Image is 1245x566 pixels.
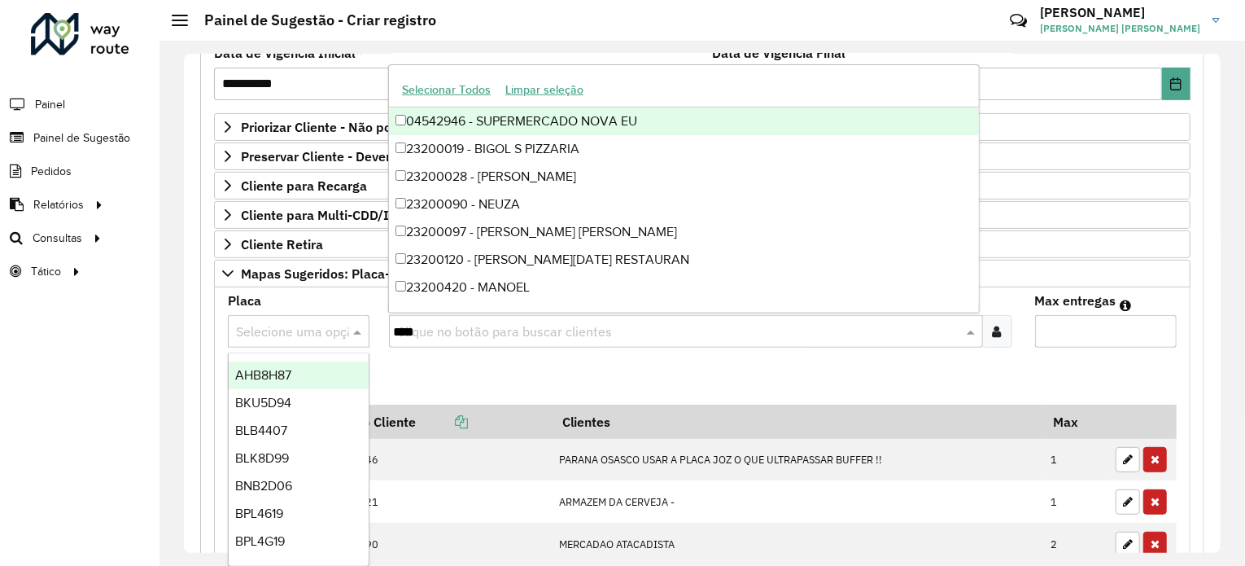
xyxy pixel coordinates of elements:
span: Preservar Cliente - Devem ficar no buffer, não roteirizar [241,150,572,163]
td: 1 [1042,439,1107,481]
div: 23200464 - MERCADO PARAYBA [389,301,978,329]
td: 1 [1042,480,1107,523]
a: Copiar [416,414,468,430]
span: Painel de Sugestão [33,129,130,147]
div: 23200120 - [PERSON_NAME][DATE] RESTAURAN [389,246,978,274]
span: BPL4G19 [235,534,285,548]
label: Placa [228,291,261,310]
div: 23200090 - NEUZA [389,191,978,218]
span: Cliente Retira [241,238,323,251]
a: Preservar Cliente - Devem ficar no buffer, não roteirizar [214,143,1190,170]
a: Cliente para Recarga [214,172,1190,200]
span: Painel [35,96,65,113]
a: Mapas Sugeridos: Placa-Cliente [214,260,1190,287]
span: Mapas Sugeridos: Placa-Cliente [241,267,432,280]
a: Contato Rápido [1001,3,1036,38]
span: [PERSON_NAME] [PERSON_NAME] [1040,21,1200,36]
span: BLK8D99 [235,451,289,465]
td: MERCADAO ATACADISTA [551,523,1042,565]
button: Selecionar Todos [395,77,498,103]
td: 2 [1042,523,1107,565]
td: ARMAZEM DA CERVEJA - [551,480,1042,523]
span: Consultas [33,230,82,247]
h3: [PERSON_NAME] [1040,5,1200,20]
div: 04542946 - SUPERMERCADO NOVA EU [389,107,978,135]
button: Choose Date [1162,68,1190,100]
td: 30337421 [317,480,550,523]
td: 30331290 [317,523,550,565]
ng-dropdown-panel: Options list [388,64,979,313]
em: Máximo de clientes que serão colocados na mesma rota com os clientes informados [1120,299,1132,312]
span: Priorizar Cliente - Não podem ficar no buffer [241,121,507,134]
div: 23200420 - MANOEL [389,274,978,301]
span: Cliente para Multi-CDD/Internalização [241,208,470,222]
span: BKU5D94 [235,396,291,410]
div: 23200019 - BIGOL S PIZZARIA [389,135,978,163]
td: PARANA OSASCO USAR A PLACA JOZ O QUE ULTRAPASSAR BUFFER !! [551,439,1042,481]
a: Cliente Retira [214,230,1190,258]
span: Relatórios [33,196,84,213]
a: Priorizar Cliente - Não podem ficar no buffer [214,113,1190,141]
span: BLB4407 [235,423,287,437]
span: Pedidos [31,163,72,180]
div: 23200097 - [PERSON_NAME] [PERSON_NAME] [389,218,978,246]
th: Clientes [551,405,1042,439]
button: Limpar seleção [498,77,591,103]
th: Código Cliente [317,405,550,439]
span: BNB2D06 [235,479,292,493]
td: 30303746 [317,439,550,481]
a: Cliente para Multi-CDD/Internalização [214,201,1190,229]
span: BPL4619 [235,507,283,520]
span: AHB8H87 [235,368,291,382]
h2: Painel de Sugestão - Criar registro [188,11,436,29]
label: Max entregas [1035,291,1116,310]
div: 23200028 - [PERSON_NAME] [389,163,978,191]
span: Tático [31,263,61,280]
th: Max [1042,405,1107,439]
span: Cliente para Recarga [241,179,367,192]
